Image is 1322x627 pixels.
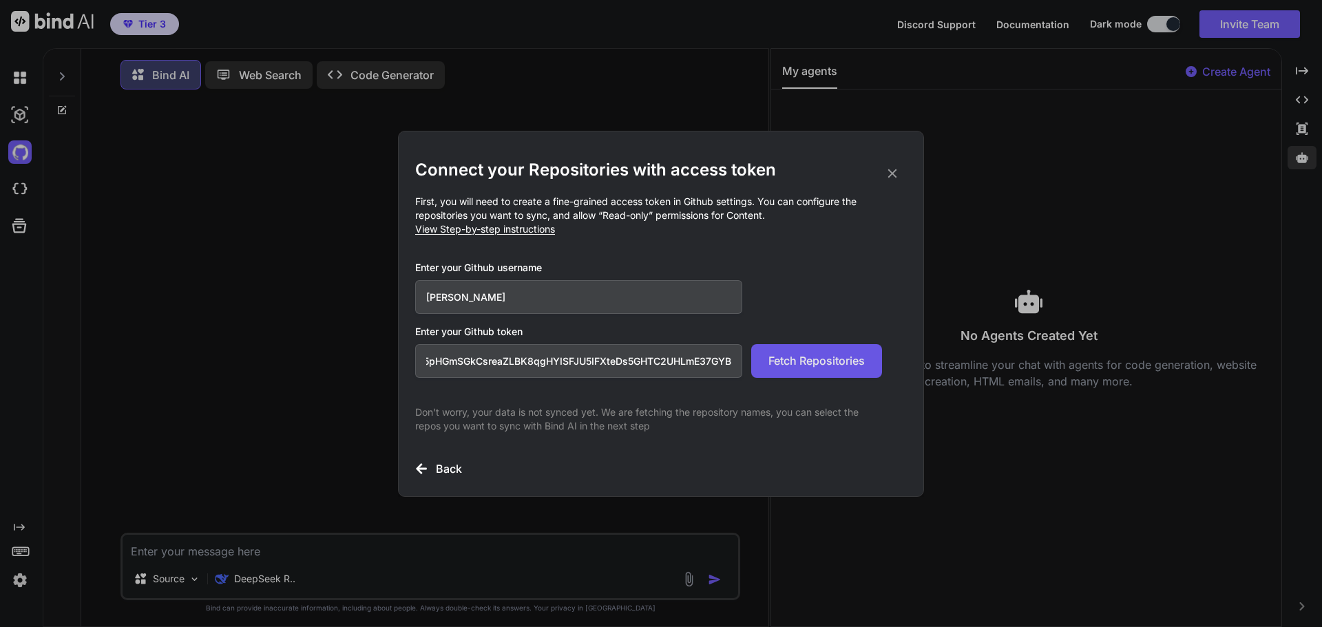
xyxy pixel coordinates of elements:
p: First, you will need to create a fine-grained access token in Github settings. You can configure ... [415,195,907,236]
h3: Back [436,460,462,477]
h3: Enter your Github username [415,261,882,275]
button: Fetch Repositories [751,344,882,378]
span: Fetch Repositories [768,352,865,369]
input: Github Token [415,344,742,378]
h2: Connect your Repositories with access token [415,159,907,181]
span: View Step-by-step instructions [415,223,555,235]
input: Github Username [415,280,742,314]
p: Don't worry, your data is not synced yet. We are fetching the repository names, you can select th... [415,405,882,433]
h3: Enter your Github token [415,325,907,339]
